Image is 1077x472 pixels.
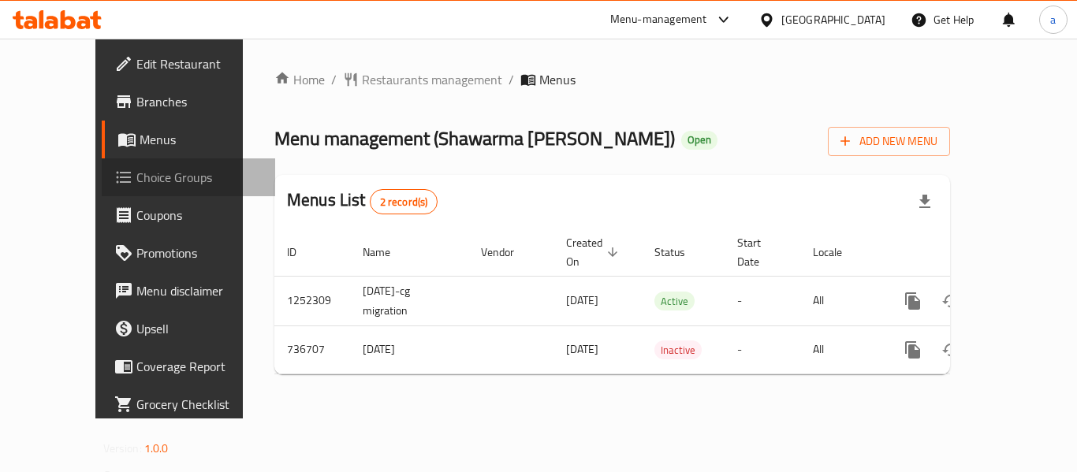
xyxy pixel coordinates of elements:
[144,438,169,459] span: 1.0.0
[136,206,263,225] span: Coupons
[737,233,781,271] span: Start Date
[681,131,717,150] div: Open
[136,168,263,187] span: Choice Groups
[102,385,275,423] a: Grocery Checklist
[102,45,275,83] a: Edit Restaurant
[781,11,885,28] div: [GEOGRAPHIC_DATA]
[654,341,702,359] span: Inactive
[894,282,932,320] button: more
[274,276,350,325] td: 1252309
[481,243,535,262] span: Vendor
[610,10,707,29] div: Menu-management
[136,319,263,338] span: Upsell
[136,395,263,414] span: Grocery Checklist
[287,243,317,262] span: ID
[725,276,800,325] td: -
[140,130,263,149] span: Menus
[136,357,263,376] span: Coverage Report
[274,121,675,156] span: Menu management ( Shawarma [PERSON_NAME] )
[274,70,325,89] a: Home
[102,83,275,121] a: Branches
[136,54,263,73] span: Edit Restaurant
[1050,11,1056,28] span: a
[654,292,695,310] div: Active
[881,229,1058,277] th: Actions
[539,70,576,89] span: Menus
[103,438,142,459] span: Version:
[102,310,275,347] a: Upsell
[800,325,881,374] td: All
[136,281,263,300] span: Menu disclaimer
[654,243,706,262] span: Status
[566,290,598,310] span: [DATE]
[343,70,502,89] a: Restaurants management
[654,292,695,310] span: Active
[370,189,438,214] div: Total records count
[350,276,468,325] td: [DATE]-cg migration
[800,276,881,325] td: All
[102,272,275,310] a: Menu disclaimer
[566,339,598,359] span: [DATE]
[102,158,275,196] a: Choice Groups
[725,325,800,374] td: -
[102,234,275,272] a: Promotions
[102,347,275,385] a: Coverage Report
[274,229,1058,374] table: enhanced table
[136,243,263,262] span: Promotions
[102,196,275,234] a: Coupons
[828,127,950,156] button: Add New Menu
[840,132,937,151] span: Add New Menu
[566,233,623,271] span: Created On
[102,121,275,158] a: Menus
[932,331,970,369] button: Change Status
[509,70,514,89] li: /
[371,195,438,210] span: 2 record(s)
[274,325,350,374] td: 736707
[287,188,438,214] h2: Menus List
[274,70,950,89] nav: breadcrumb
[350,325,468,374] td: [DATE]
[362,70,502,89] span: Restaurants management
[681,133,717,147] span: Open
[331,70,337,89] li: /
[363,243,411,262] span: Name
[906,183,944,221] div: Export file
[894,331,932,369] button: more
[932,282,970,320] button: Change Status
[136,92,263,111] span: Branches
[813,243,863,262] span: Locale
